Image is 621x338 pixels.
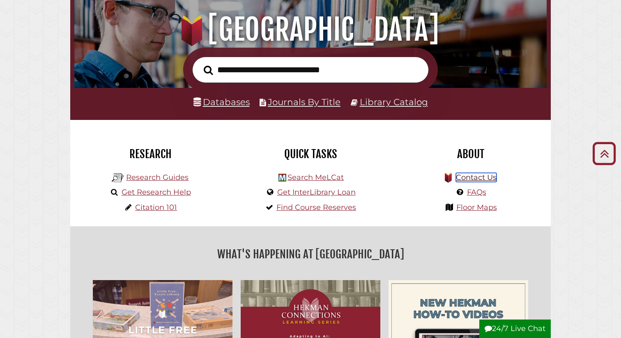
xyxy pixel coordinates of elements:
a: Get Research Help [122,188,191,197]
a: Databases [193,97,250,107]
i: Search [204,65,213,75]
a: Get InterLibrary Loan [277,188,356,197]
img: Hekman Library Logo [278,174,286,182]
h1: [GEOGRAPHIC_DATA] [84,11,538,48]
a: Floor Maps [456,203,497,212]
a: Find Course Reserves [276,203,356,212]
a: Journals By Title [268,97,340,107]
a: Library Catalog [360,97,428,107]
a: FAQs [467,188,486,197]
a: Research Guides [126,173,189,182]
h2: Research [76,147,224,161]
img: Hekman Library Logo [112,172,124,184]
a: Contact Us [456,173,497,182]
a: Back to Top [589,147,619,160]
a: Citation 101 [135,203,177,212]
button: Search [200,63,217,78]
h2: Quick Tasks [237,147,384,161]
a: Search MeLCat [287,173,344,182]
h2: What's Happening at [GEOGRAPHIC_DATA] [76,245,545,264]
h2: About [397,147,545,161]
